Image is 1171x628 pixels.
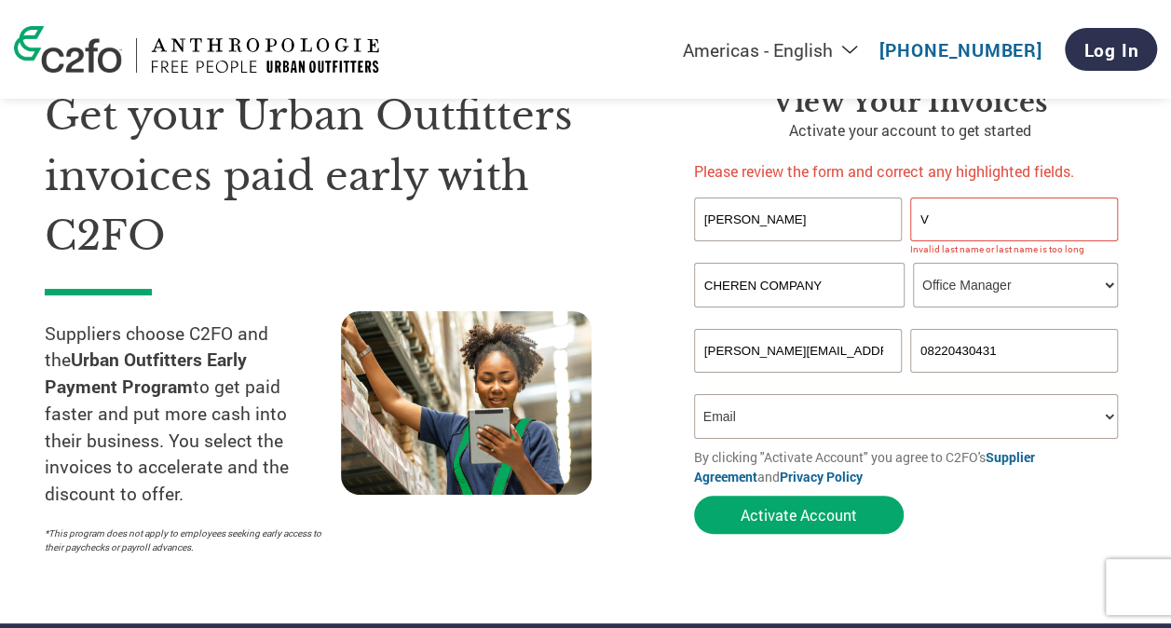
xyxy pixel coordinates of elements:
[45,348,247,398] strong: Urban Outfitters Early Payment Program
[45,321,341,509] p: Suppliers choose C2FO and the to get paid faster and put more cash into their business. You selec...
[694,119,1126,142] p: Activate your account to get started
[694,375,902,387] div: Inavlid Email Address
[694,329,902,373] input: Invalid Email format
[14,26,122,73] img: c2fo logo
[694,263,905,307] input: Your company name*
[694,447,1126,486] p: By clicking "Activate Account" you agree to C2FO's and
[45,526,322,554] p: *This program does not apply to employees seeking early access to their paychecks or payroll adva...
[694,198,902,241] input: First Name*
[1065,28,1157,71] a: Log In
[694,160,1126,183] p: Please review the form and correct any highlighted fields.
[694,86,1126,119] h3: View Your Invoices
[910,243,1118,255] div: Invalid last name or last name is too long
[694,243,902,255] div: Invalid first name or first name is too long
[151,38,379,73] img: Urban Outfitters
[45,86,638,266] h1: Get your Urban Outfitters invoices paid early with C2FO
[879,38,1042,61] a: [PHONE_NUMBER]
[910,198,1118,241] input: Last Name*
[694,309,1118,321] div: Invalid company name or company name is too long
[341,311,592,495] img: supply chain worker
[780,468,863,485] a: Privacy Policy
[913,263,1118,307] select: Title/Role
[694,448,1035,485] a: Supplier Agreement
[910,375,1118,387] div: Inavlid Phone Number
[694,496,904,534] button: Activate Account
[910,329,1118,373] input: Phone*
